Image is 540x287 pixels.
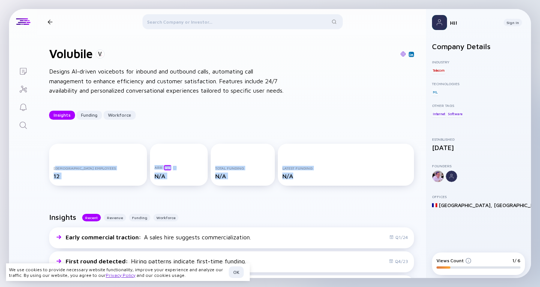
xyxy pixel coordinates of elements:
span: Early commercial traction : [66,234,142,240]
div: Software [447,110,463,117]
button: Recent [82,214,101,221]
div: We use cookies to provide necessary website functionality, improve your experience and analyze ou... [9,267,226,278]
div: 12 [54,173,142,179]
div: Workforce [103,109,136,121]
div: Total Funding [215,166,271,170]
div: Telecom [432,66,445,74]
div: Designs AI-driven voicebots for inbound and outbound calls, automating call management to enhance... [49,67,289,96]
div: Views Count [436,258,471,263]
div: Hiring patterns indicate first-time funding. [66,258,246,264]
h2: Company Details [432,42,525,51]
div: N/A [154,173,203,179]
div: [GEOGRAPHIC_DATA] , [439,202,492,208]
div: ML [432,88,438,96]
h2: Insights [49,213,76,221]
a: Search [9,116,37,134]
button: OK [229,266,244,278]
img: France Flag [432,203,437,208]
div: beta [164,165,171,170]
div: Q4/23 [389,258,408,264]
h1: Volubile [49,47,93,61]
button: Workforce [103,111,136,120]
img: Volubile Linkedin Page [409,53,413,56]
div: Latest Funding [282,166,409,170]
div: Established [432,137,525,141]
button: Revenue [104,214,126,221]
button: Funding [129,214,150,221]
div: Internet [432,110,446,117]
div: Technologies [432,81,525,86]
button: Sign In [504,19,522,26]
span: First round detected : [66,258,129,264]
a: Privacy Policy [106,272,135,278]
div: Insights [49,109,75,121]
img: Volubile Website [400,51,406,57]
a: Reminders [9,98,37,116]
div: A sales hire suggests commercialization. [66,234,251,240]
a: Lists [9,62,37,80]
img: Profile Picture [432,15,447,30]
button: Workforce [153,214,178,221]
button: Funding [76,111,102,120]
div: Hi! [450,20,498,26]
div: 1/ 6 [512,258,520,263]
div: Funding [76,109,102,121]
div: ARR [154,165,203,170]
button: Insights [49,111,75,120]
div: Founders [432,164,525,168]
div: Other Tags [432,103,525,108]
div: Industry [432,60,525,64]
div: [DEMOGRAPHIC_DATA] Employees [54,166,142,170]
div: [DATE] [432,144,525,152]
div: Q1/24 [389,234,408,240]
div: N/A [282,173,409,179]
div: Offices [432,194,525,199]
div: N/A [215,173,271,179]
a: Investor Map [9,80,37,98]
